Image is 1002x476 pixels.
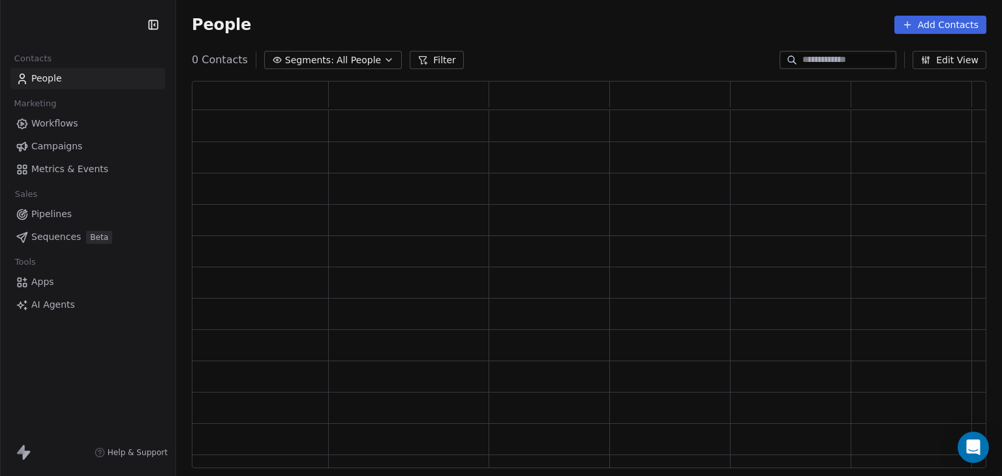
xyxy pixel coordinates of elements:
[10,68,165,89] a: People
[958,432,989,463] div: Open Intercom Messenger
[192,52,248,68] span: 0 Contacts
[10,113,165,134] a: Workflows
[31,298,75,312] span: AI Agents
[10,294,165,316] a: AI Agents
[31,162,108,176] span: Metrics & Events
[9,252,41,272] span: Tools
[31,207,72,221] span: Pipelines
[31,230,81,244] span: Sequences
[31,117,78,130] span: Workflows
[8,49,57,68] span: Contacts
[10,203,165,225] a: Pipelines
[285,53,334,67] span: Segments:
[410,51,464,69] button: Filter
[95,447,168,458] a: Help & Support
[10,271,165,293] a: Apps
[10,158,165,180] a: Metrics & Events
[86,231,112,244] span: Beta
[31,140,82,153] span: Campaigns
[10,136,165,157] a: Campaigns
[192,15,251,35] span: People
[8,94,62,113] span: Marketing
[10,226,165,248] a: SequencesBeta
[894,16,986,34] button: Add Contacts
[337,53,381,67] span: All People
[9,185,43,204] span: Sales
[913,51,986,69] button: Edit View
[31,275,54,289] span: Apps
[31,72,62,85] span: People
[108,447,168,458] span: Help & Support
